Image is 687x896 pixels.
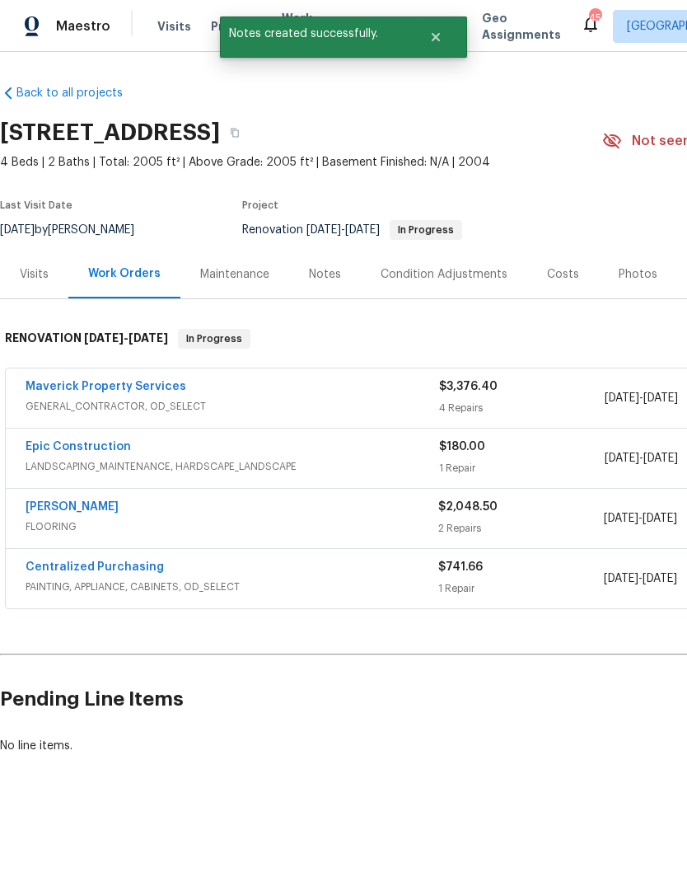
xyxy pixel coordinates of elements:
[56,18,110,35] span: Maestro
[157,18,191,35] span: Visits
[604,570,677,587] span: -
[438,520,603,537] div: 2 Repairs
[242,200,278,210] span: Project
[439,441,485,453] span: $180.00
[439,460,605,476] div: 1 Repair
[309,266,341,283] div: Notes
[439,381,498,392] span: $3,376.40
[589,10,601,26] div: 45
[604,573,638,584] span: [DATE]
[643,513,677,524] span: [DATE]
[605,392,639,404] span: [DATE]
[26,458,439,475] span: LANDSCAPING_MAINTENANCE, HARDSCAPE_LANDSCAPE
[439,400,605,416] div: 4 Repairs
[282,10,324,43] span: Work Orders
[20,266,49,283] div: Visits
[547,266,579,283] div: Costs
[438,580,603,597] div: 1 Repair
[26,501,119,513] a: [PERSON_NAME]
[26,561,164,573] a: Centralized Purchasing
[604,510,677,527] span: -
[220,16,409,51] span: Notes created successfully.
[643,573,677,584] span: [DATE]
[604,513,638,524] span: [DATE]
[345,224,380,236] span: [DATE]
[26,381,186,392] a: Maverick Property Services
[242,224,462,236] span: Renovation
[438,501,498,513] span: $2,048.50
[84,332,124,344] span: [DATE]
[482,10,561,43] span: Geo Assignments
[26,518,438,535] span: FLOORING
[605,453,639,464] span: [DATE]
[409,21,463,54] button: Close
[619,266,657,283] div: Photos
[26,398,439,415] span: GENERAL_CONTRACTOR, OD_SELECT
[200,266,269,283] div: Maintenance
[381,266,507,283] div: Condition Adjustments
[26,441,131,453] a: Epic Construction
[180,331,249,347] span: In Progress
[88,265,161,282] div: Work Orders
[211,18,262,35] span: Projects
[391,225,460,235] span: In Progress
[5,329,168,349] h6: RENOVATION
[643,392,678,404] span: [DATE]
[438,561,483,573] span: $741.66
[605,390,678,406] span: -
[129,332,168,344] span: [DATE]
[220,118,250,148] button: Copy Address
[84,332,168,344] span: -
[306,224,341,236] span: [DATE]
[605,450,678,467] span: -
[643,453,678,464] span: [DATE]
[26,579,438,595] span: PAINTING, APPLIANCE, CABINETS, OD_SELECT
[306,224,380,236] span: -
